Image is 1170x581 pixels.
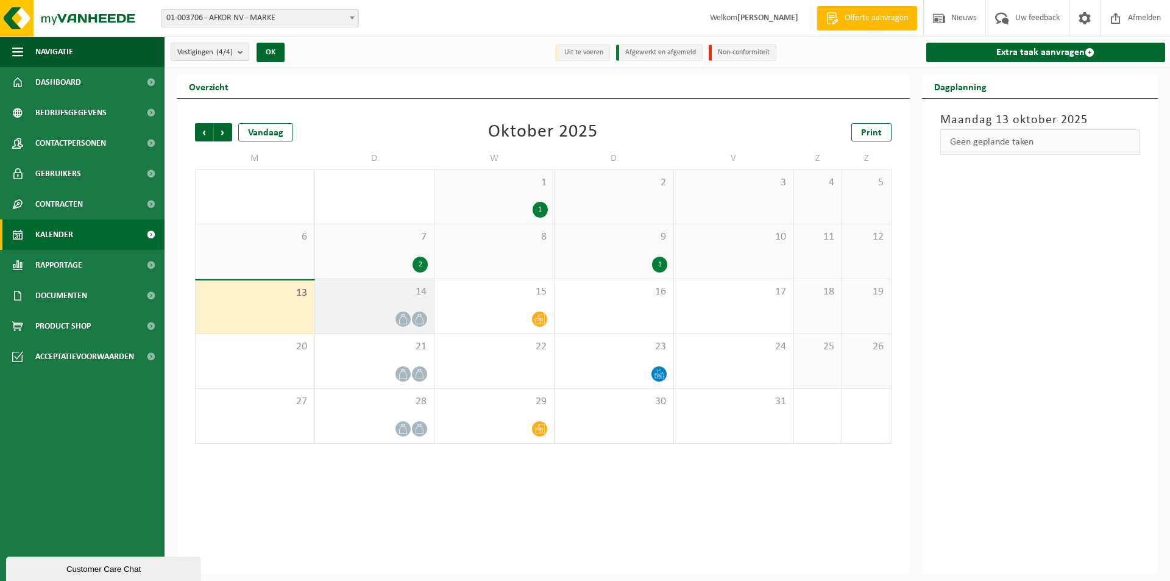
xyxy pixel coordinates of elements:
iframe: chat widget [6,554,204,581]
span: 5 [848,176,884,190]
span: 19 [848,285,884,299]
div: 1 [652,257,667,273]
div: 2 [413,257,428,273]
strong: [PERSON_NAME] [737,13,798,23]
span: 6 [202,230,308,244]
span: Dashboard [35,67,81,98]
count: (4/4) [216,48,233,56]
span: 9 [561,230,668,244]
span: 11 [800,230,836,244]
span: 21 [321,340,428,354]
span: 3 [680,176,787,190]
td: V [674,148,794,169]
td: Z [842,148,891,169]
h2: Dagplanning [922,74,999,98]
span: Contracten [35,189,83,219]
span: 20 [202,340,308,354]
span: 25 [800,340,836,354]
span: 16 [561,285,668,299]
span: 24 [680,340,787,354]
td: D [555,148,675,169]
a: Print [851,123,892,141]
td: D [315,148,435,169]
span: 2 [561,176,668,190]
td: W [434,148,555,169]
span: Vestigingen [177,43,233,62]
span: 15 [441,285,548,299]
span: 12 [848,230,884,244]
span: 28 [321,395,428,408]
span: 7 [321,230,428,244]
td: M [195,148,315,169]
span: 17 [680,285,787,299]
button: Vestigingen(4/4) [171,43,249,61]
div: Vandaag [238,123,293,141]
span: 23 [561,340,668,354]
span: Offerte aanvragen [842,12,911,24]
span: Bedrijfsgegevens [35,98,107,128]
span: 27 [202,395,308,408]
span: Contactpersonen [35,128,106,159]
span: 18 [800,285,836,299]
span: 01-003706 - AFKOR NV - MARKE [161,9,359,27]
td: Z [794,148,843,169]
h2: Overzicht [177,74,241,98]
span: 14 [321,285,428,299]
span: Product Shop [35,311,91,341]
a: Extra taak aanvragen [926,43,1166,62]
span: Vorige [195,123,213,141]
li: Non-conformiteit [709,45,776,61]
span: Acceptatievoorwaarden [35,341,134,372]
div: Geen geplande taken [940,129,1140,155]
span: 31 [680,395,787,408]
a: Offerte aanvragen [817,6,917,30]
span: 13 [202,287,308,300]
span: Rapportage [35,250,82,280]
span: 29 [441,395,548,408]
span: 22 [441,340,548,354]
h3: Maandag 13 oktober 2025 [940,111,1140,129]
span: Navigatie [35,37,73,67]
span: 26 [848,340,884,354]
span: Print [861,128,882,138]
div: 1 [533,202,548,218]
div: Oktober 2025 [488,123,598,141]
span: Documenten [35,280,87,311]
span: Volgende [214,123,232,141]
span: Kalender [35,219,73,250]
li: Afgewerkt en afgemeld [616,45,703,61]
span: 30 [561,395,668,408]
span: 8 [441,230,548,244]
span: 4 [800,176,836,190]
button: OK [257,43,285,62]
span: 01-003706 - AFKOR NV - MARKE [161,10,358,27]
span: 10 [680,230,787,244]
li: Uit te voeren [555,45,610,61]
span: 1 [441,176,548,190]
span: Gebruikers [35,159,81,189]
